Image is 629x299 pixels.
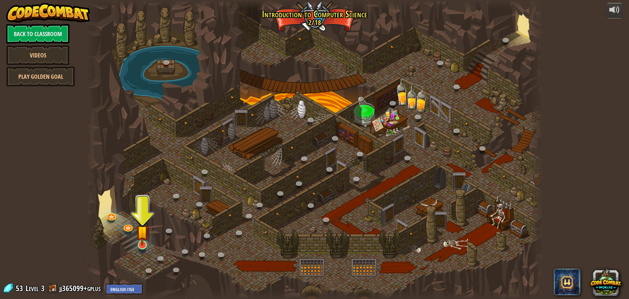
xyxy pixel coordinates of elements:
[6,3,90,23] img: CodeCombat - Learn how to code by playing a game
[26,283,39,294] span: Level
[59,283,103,293] a: jj365099+gplus
[41,283,45,293] span: 3
[606,3,623,18] button: Adjust volume
[6,24,69,44] a: Back to Classroom
[136,218,148,246] img: level-banner-started.png
[6,45,69,65] a: Videos
[6,67,75,86] a: Play Golden Goal
[16,283,25,293] span: 53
